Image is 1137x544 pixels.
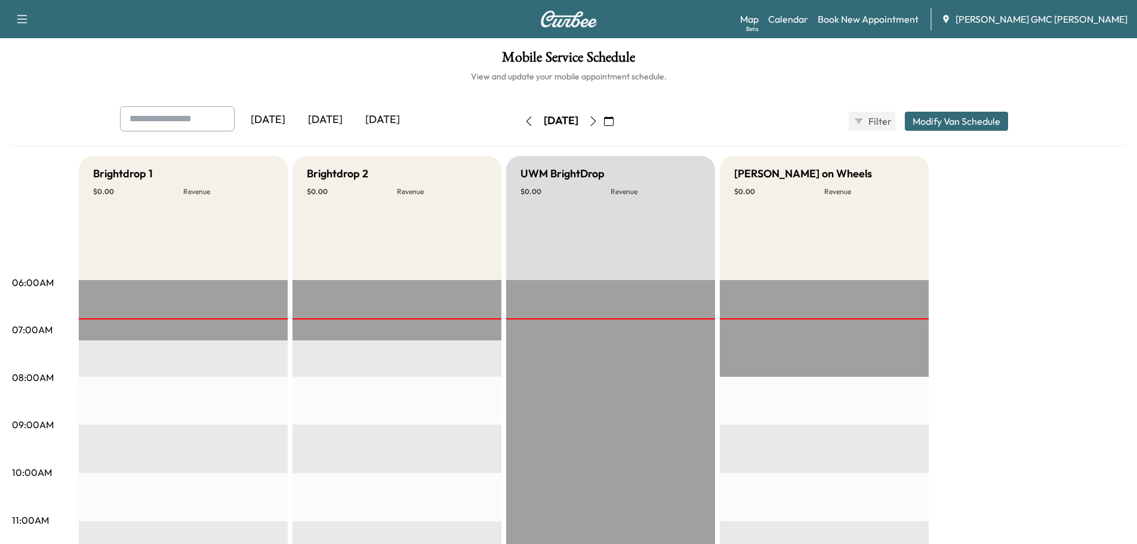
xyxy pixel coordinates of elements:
[93,165,153,182] h5: Brightdrop 1
[12,275,54,290] p: 06:00AM
[746,24,759,33] div: Beta
[544,113,578,128] div: [DATE]
[520,187,611,196] p: $ 0.00
[93,187,183,196] p: $ 0.00
[239,106,297,134] div: [DATE]
[740,12,759,26] a: MapBeta
[818,12,919,26] a: Book New Appointment
[12,370,54,385] p: 08:00AM
[768,12,808,26] a: Calendar
[12,465,52,480] p: 10:00AM
[611,187,701,196] p: Revenue
[956,12,1127,26] span: [PERSON_NAME] GMC [PERSON_NAME]
[12,322,53,337] p: 07:00AM
[868,114,890,128] span: Filter
[905,112,1008,131] button: Modify Van Schedule
[397,187,487,196] p: Revenue
[307,165,368,182] h5: Brightdrop 2
[12,70,1125,82] h6: View and update your mobile appointment schedule.
[520,165,605,182] h5: UWM BrightDrop
[354,106,411,134] div: [DATE]
[307,187,397,196] p: $ 0.00
[734,165,872,182] h5: [PERSON_NAME] on Wheels
[12,50,1125,70] h1: Mobile Service Schedule
[183,187,273,196] p: Revenue
[12,513,49,527] p: 11:00AM
[824,187,914,196] p: Revenue
[12,417,54,432] p: 09:00AM
[849,112,895,131] button: Filter
[297,106,354,134] div: [DATE]
[540,11,597,27] img: Curbee Logo
[734,187,824,196] p: $ 0.00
